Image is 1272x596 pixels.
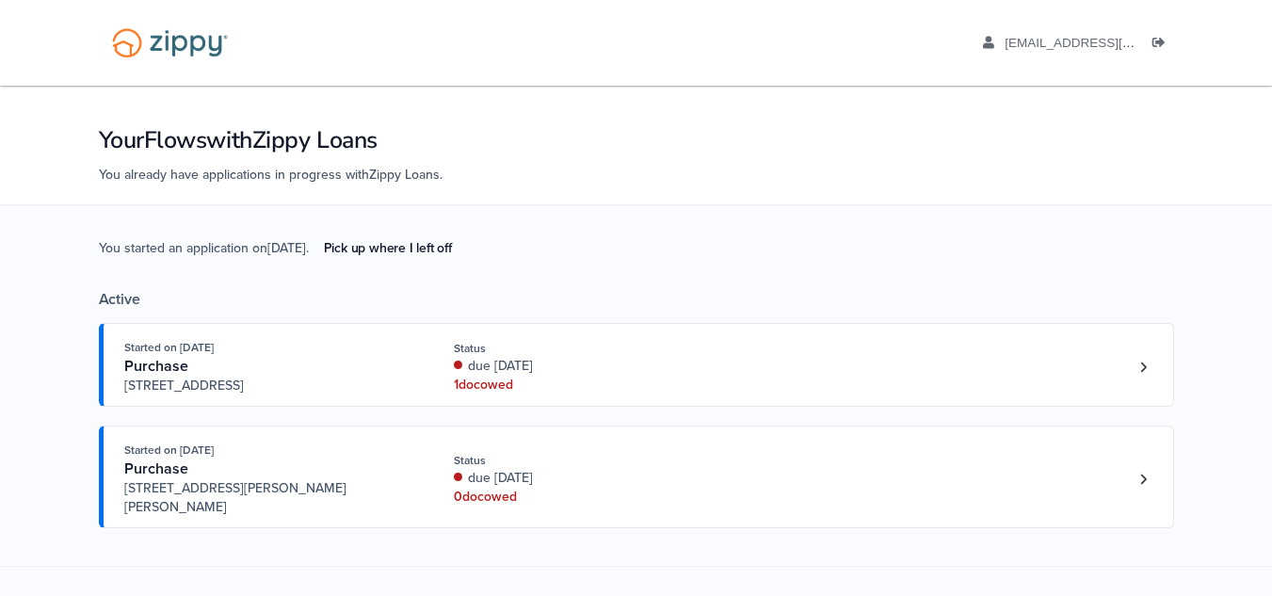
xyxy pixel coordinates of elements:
span: Purchase [124,357,188,376]
span: Started on [DATE] [124,341,214,354]
div: due [DATE] [454,357,705,376]
div: 1 doc owed [454,376,705,395]
div: due [DATE] [454,469,705,488]
a: Loan number 4230292 [1130,465,1158,493]
div: Status [454,340,705,357]
img: Logo [100,19,240,67]
a: Loan number 4232387 [1130,353,1158,381]
span: [STREET_ADDRESS][PERSON_NAME][PERSON_NAME] [124,479,411,517]
a: Log out [1152,36,1173,55]
a: Open loan 4232387 [99,323,1174,407]
span: Started on [DATE] [124,443,214,457]
span: griffin7jackson@gmail.com [1005,36,1220,50]
a: Pick up where I left off [309,233,467,264]
span: Purchase [124,459,188,478]
span: You already have applications in progress with Zippy Loans . [99,167,443,183]
div: Active [99,290,1174,309]
span: You started an application on [DATE] . [99,238,467,290]
span: [STREET_ADDRESS] [124,377,411,395]
a: Open loan 4230292 [99,426,1174,528]
a: edit profile [983,36,1221,55]
div: 0 doc owed [454,488,705,507]
h1: Your Flows with Zippy Loans [99,124,1174,156]
div: Status [454,452,705,469]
